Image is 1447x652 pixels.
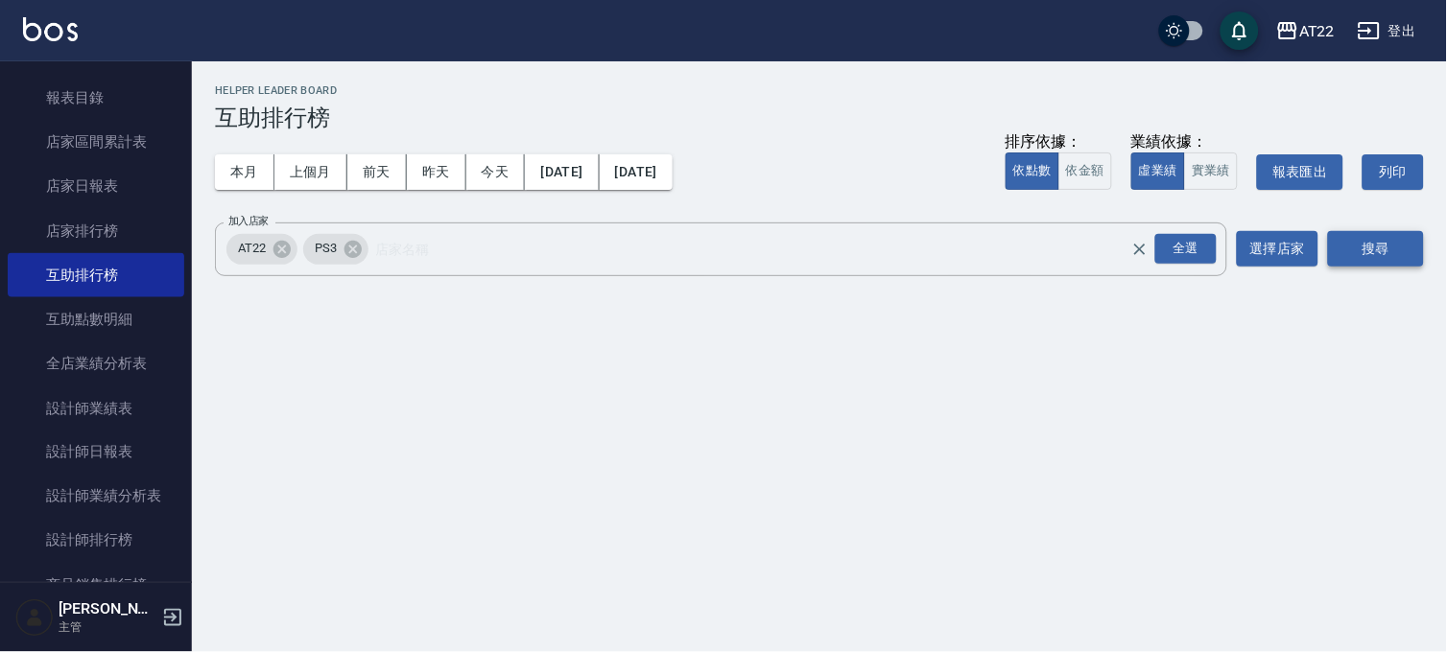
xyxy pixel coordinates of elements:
[8,120,184,164] a: 店家區間累計表
[1237,231,1318,267] button: 選擇店家
[59,599,156,618] h5: [PERSON_NAME]
[8,564,184,608] a: 商品銷售排行榜
[8,253,184,297] a: 互助排行榜
[1127,236,1153,263] button: Clear
[8,475,184,519] a: 設計師業績分析表
[23,17,78,41] img: Logo
[1363,154,1424,190] button: 列印
[8,386,184,431] a: 設計師業績表
[59,618,156,636] p: 主管
[8,519,184,563] a: 設計師排行榜
[303,239,348,258] span: PS3
[215,84,1424,97] h2: Helper Leader Board
[1006,152,1059,190] button: 依點數
[8,76,184,120] a: 報表目錄
[8,431,184,475] a: 設計師日報表
[1006,132,1112,152] div: 排序依據：
[1350,13,1424,49] button: 登出
[226,234,297,265] div: AT22
[226,239,277,258] span: AT22
[1328,231,1424,267] button: 搜尋
[371,232,1165,266] input: 店家名稱
[1131,152,1185,190] button: 虛業績
[8,341,184,385] a: 全店業績分析表
[8,297,184,341] a: 互助點數明細
[215,105,1424,131] h3: 互助排行榜
[228,214,269,228] label: 加入店家
[303,234,368,265] div: PS3
[525,154,599,190] button: [DATE]
[15,598,54,637] img: Person
[1269,12,1342,51] button: AT22
[1151,230,1221,268] button: Open
[600,154,673,190] button: [DATE]
[466,154,526,190] button: 今天
[8,209,184,253] a: 店家排行榜
[215,154,274,190] button: 本月
[1221,12,1259,50] button: save
[1257,154,1343,190] button: 報表匯出
[1058,152,1112,190] button: 依金額
[8,164,184,208] a: 店家日報表
[347,154,407,190] button: 前天
[1131,132,1238,152] div: 業績依據：
[1299,19,1335,43] div: AT22
[274,154,347,190] button: 上個月
[1155,234,1217,264] div: 全選
[1184,152,1238,190] button: 實業績
[407,154,466,190] button: 昨天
